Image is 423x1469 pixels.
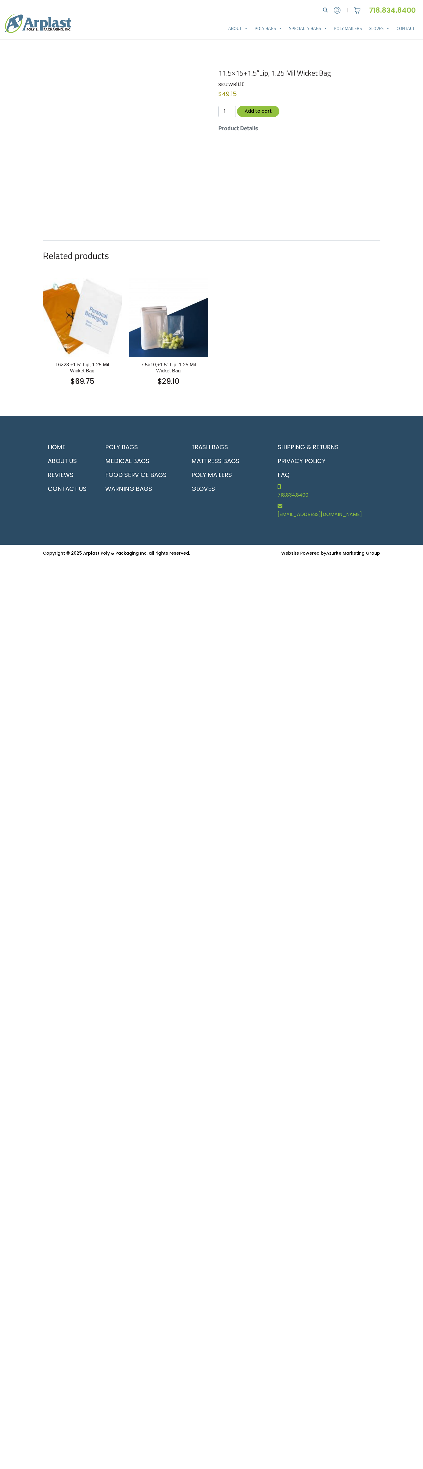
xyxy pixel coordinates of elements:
a: Mattress Bags [187,454,265,468]
a: Privacy Policy [273,454,380,468]
a: Contact Us [43,482,93,496]
a: Shipping & Returns [273,440,380,454]
a: About [225,22,251,34]
a: Poly Bags [100,440,179,454]
span: $ [218,90,222,98]
a: Contact [393,22,418,34]
img: 16x23 +1.5" Lip, 1.25 Mil Wicket Bag [43,278,122,357]
img: logo [5,14,71,33]
bdi: 29.10 [158,376,179,386]
a: Reviews [43,468,93,482]
a: Food Service Bags [100,468,179,482]
span: $ [158,376,162,386]
a: [EMAIL_ADDRESS][DOMAIN_NAME] [273,501,380,520]
span: $ [70,376,75,386]
h2: Related products [43,250,380,261]
button: Add to cart [237,106,279,117]
a: Poly Mailers [187,468,265,482]
bdi: 49.15 [218,90,237,98]
span: | [347,7,348,14]
a: Poly Bags [251,22,285,34]
a: Poly Mailers [330,22,365,34]
a: 718.834.8400 [273,482,380,501]
a: 16×23 +1.5″ Lip, 1.25 Mil Wicket Bag $69.75 [48,362,117,387]
span: SKU: [218,81,245,88]
span: WB11.15 [228,81,245,88]
a: FAQ [273,468,380,482]
h1: 11.5×15+1.5″Lip, 1.25 Mil Wicket Bag [218,69,380,77]
h2: 16×23 +1.5″ Lip, 1.25 Mil Wicket Bag [48,362,117,373]
img: 7.5x10,+1.5" Lip, 1.25 Mil Wicket Bag [129,278,208,357]
h5: Product Details [218,125,380,132]
a: Specialty Bags [286,22,330,34]
small: Copyright © 2025 Arplast Poly & Packaging Inc, all rights reserved. [43,550,190,556]
small: Website Powered by [281,550,380,556]
input: Qty [218,106,236,117]
a: 718.834.8400 [369,5,418,15]
a: Home [43,440,93,454]
a: Trash Bags [187,440,265,454]
img: 11.5x15+1.5"Lip, 1.25 Mil Wicket Bag [43,69,205,231]
a: Gloves [365,22,393,34]
a: Gloves [187,482,265,496]
h2: 7.5×10,+1.5″ Lip, 1.25 Mil Wicket Bag [134,362,203,373]
a: About Us [43,454,93,468]
a: Medical Bags [100,454,179,468]
a: Azurite Marketing Group [326,550,380,556]
bdi: 69.75 [70,376,94,386]
a: 7.5×10,+1.5″ Lip, 1.25 Mil Wicket Bag $29.10 [134,362,203,387]
a: Warning Bags [100,482,179,496]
